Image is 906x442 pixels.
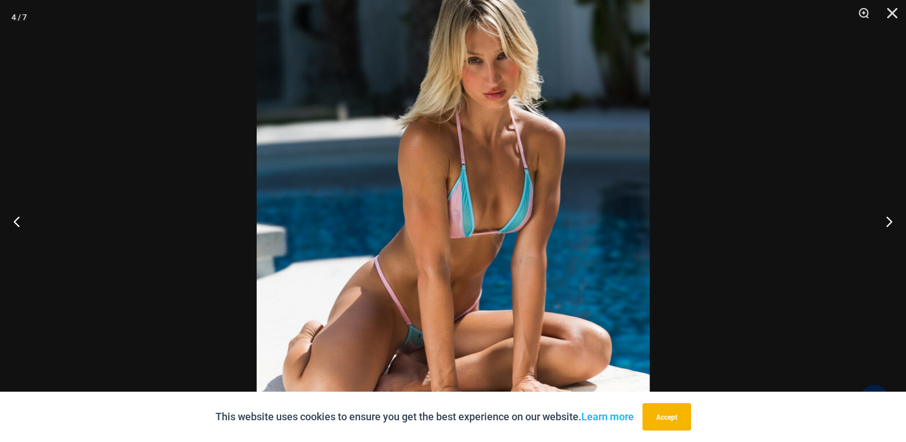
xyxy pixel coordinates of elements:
[642,403,691,431] button: Accept
[581,411,634,423] a: Learn more
[863,193,906,250] button: Next
[11,9,27,26] div: 4 / 7
[215,408,634,425] p: This website uses cookies to ensure you get the best experience on our website.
